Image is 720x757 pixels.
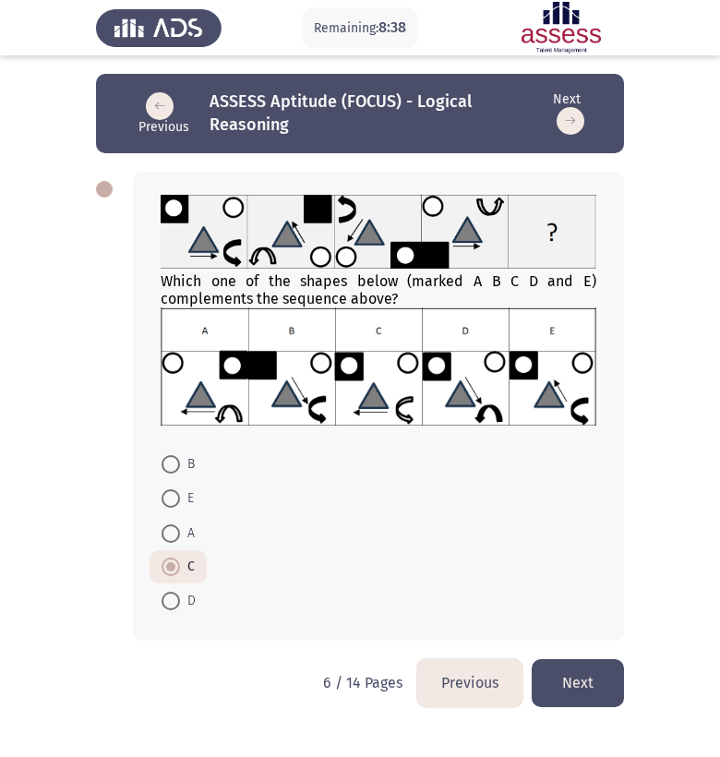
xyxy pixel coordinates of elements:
div: Which one of the shapes below (marked A B C D and E) complements the sequence above? [161,195,596,429]
span: A [180,523,195,545]
span: E [180,487,194,510]
span: D [180,590,196,612]
img: Assess Talent Management logo [96,2,222,54]
button: load next page [532,659,624,706]
button: load previous page [118,90,210,137]
span: B [180,453,195,475]
p: Remaining: [314,17,406,40]
h3: ASSESS Aptitude (FOCUS) - Logical Reasoning [210,90,533,137]
p: 6 / 14 Pages [323,674,402,691]
img: UkFYYV8wODFfQS5wbmcxNjkxMzA1MzI5NDQ5.png [161,195,596,269]
button: load next page [533,90,602,137]
img: UkFYYV8wODFfQi5wbmcxNjkxMzIzOTA4NDc5.png [161,307,596,425]
span: 8:38 [378,18,406,36]
button: load previous page [417,659,522,706]
span: C [180,556,195,578]
img: Assessment logo of ASSESS Focus 4 Module Assessment (EN/AR) (Advanced - IB) [498,2,624,54]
